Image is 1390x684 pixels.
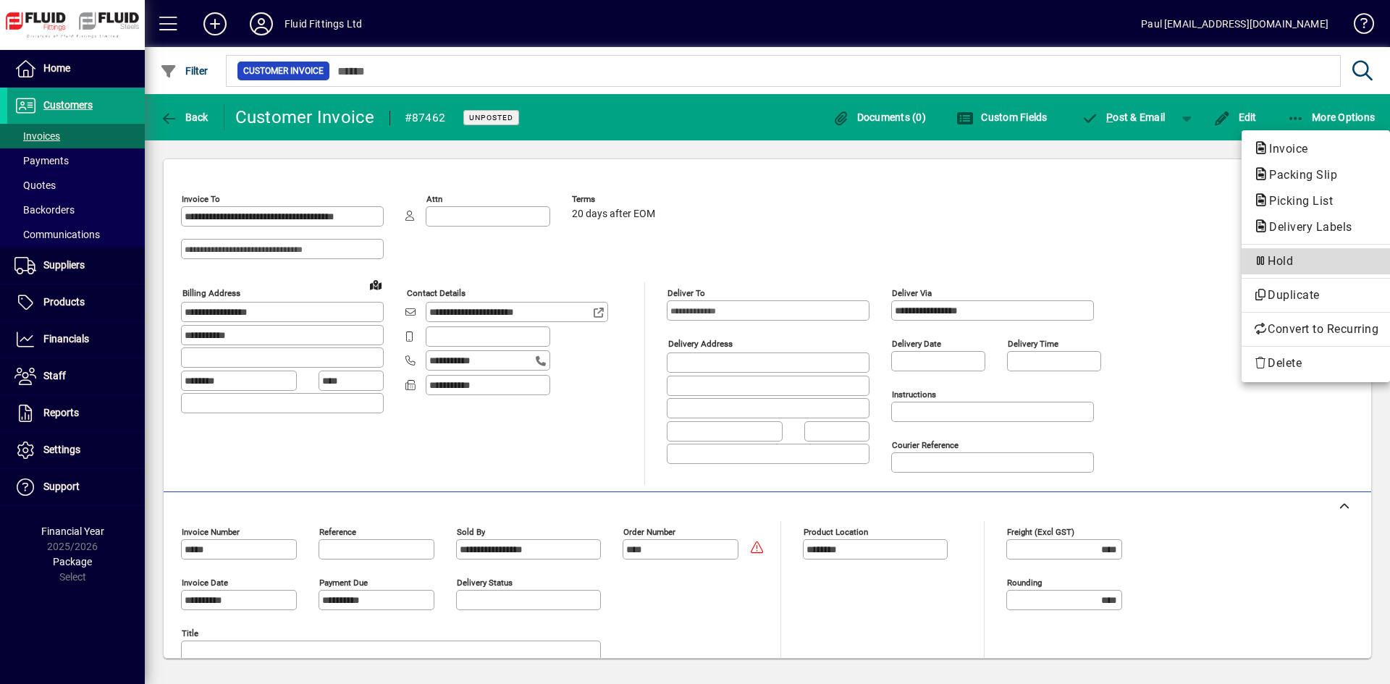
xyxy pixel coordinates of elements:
[1253,194,1340,208] span: Picking List
[1253,220,1360,234] span: Delivery Labels
[1253,321,1378,338] span: Convert to Recurring
[1253,253,1378,270] span: Hold
[1253,142,1315,156] span: Invoice
[1253,168,1344,182] span: Packing Slip
[1253,287,1378,304] span: Duplicate
[1253,355,1378,372] span: Delete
